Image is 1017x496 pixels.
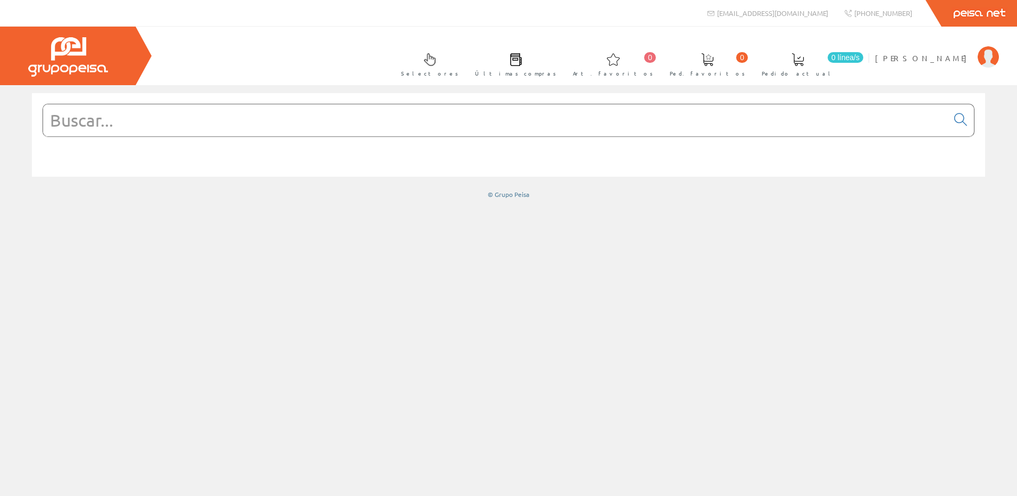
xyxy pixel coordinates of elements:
span: [EMAIL_ADDRESS][DOMAIN_NAME] [717,9,828,18]
span: [PERSON_NAME] [875,53,972,63]
span: Ped. favoritos [670,68,745,79]
span: 0 [644,52,656,63]
span: Art. favoritos [573,68,653,79]
span: Últimas compras [475,68,556,79]
span: Selectores [401,68,459,79]
img: Grupo Peisa [28,37,108,77]
div: © Grupo Peisa [32,190,985,199]
a: Últimas compras [464,44,562,83]
a: [PERSON_NAME] [875,44,999,54]
a: Selectores [390,44,464,83]
span: 0 [736,52,748,63]
span: Pedido actual [762,68,834,79]
span: 0 línea/s [828,52,863,63]
span: [PHONE_NUMBER] [854,9,912,18]
input: Buscar... [43,104,948,136]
